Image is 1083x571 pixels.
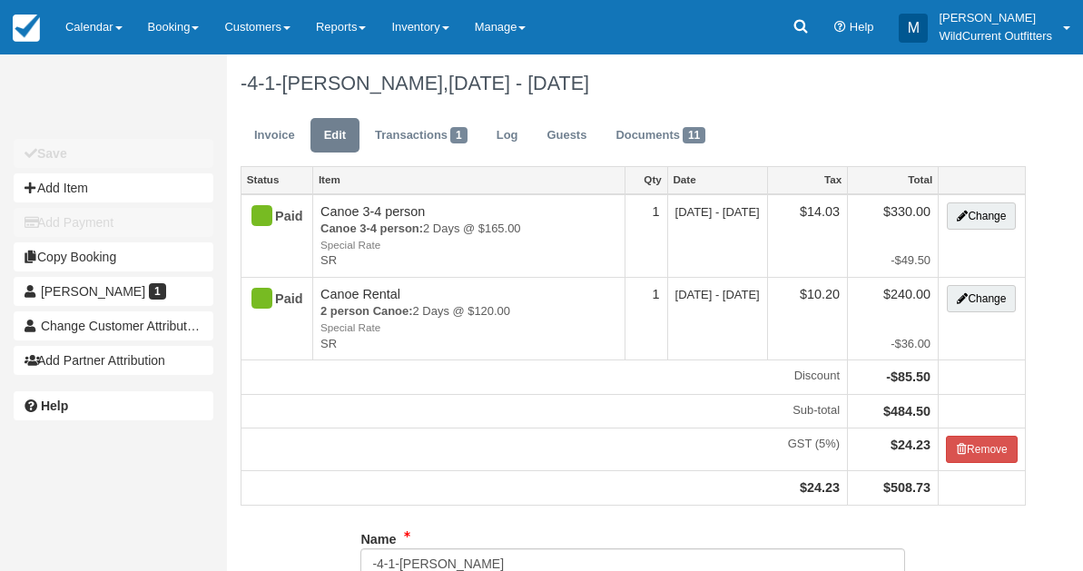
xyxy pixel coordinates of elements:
[41,319,204,333] span: Change Customer Attribution
[249,402,840,419] em: Sub-total
[939,9,1052,27] p: [PERSON_NAME]
[834,22,846,34] i: Help
[320,238,617,253] em: Special Rate
[313,167,625,192] a: Item
[41,284,145,299] span: [PERSON_NAME]
[947,202,1016,230] button: Change
[313,277,625,359] td: Canoe Rental
[939,27,1052,45] p: WildCurrent Outfitters
[320,222,423,235] strong: Canoe 3-4 person
[947,285,1016,312] button: Change
[14,311,213,340] button: Change Customer Attribution
[13,15,40,42] img: checkfront-main-nav-mini-logo.png
[883,404,930,418] strong: $484.50
[899,14,928,43] div: M
[249,285,290,314] div: Paid
[448,72,589,94] span: [DATE] - [DATE]
[249,436,840,453] em: GST (5%)
[683,127,705,143] span: 11
[149,283,166,300] span: 1
[320,252,617,270] em: SR
[241,118,309,153] a: Invoice
[14,208,213,237] button: Add Payment
[625,194,667,278] td: 1
[675,288,760,301] span: [DATE] - [DATE]
[886,369,930,384] strong: -$85.50
[625,167,666,192] a: Qty
[320,221,617,252] em: 2 Days @ $165.00
[625,277,667,359] td: 1
[800,480,840,495] strong: $24.23
[533,118,600,153] a: Guests
[848,167,938,192] a: Total
[855,336,930,353] em: -$36.00
[249,368,840,385] em: Discount
[891,438,930,452] strong: $24.23
[848,277,939,359] td: $240.00
[14,173,213,202] button: Add Item
[602,118,719,153] a: Documents11
[249,202,290,231] div: Paid
[320,303,617,335] em: 2 Days @ $120.00
[361,118,481,153] a: Transactions1
[767,194,847,278] td: $14.03
[883,480,930,495] strong: $508.73
[668,167,767,192] a: Date
[360,524,396,549] label: Name
[320,304,413,318] strong: 2 person Canoe
[320,336,617,353] em: SR
[14,139,213,168] button: Save
[313,194,625,278] td: Canoe 3-4 person
[850,20,874,34] span: Help
[675,205,760,219] span: [DATE] - [DATE]
[320,320,617,336] em: Special Rate
[14,391,213,420] a: Help
[450,127,468,143] span: 1
[946,436,1018,463] button: Remove
[855,252,930,270] em: -$49.50
[483,118,532,153] a: Log
[241,167,312,192] a: Status
[14,242,213,271] button: Copy Booking
[37,146,67,161] b: Save
[848,194,939,278] td: $330.00
[241,73,1026,94] h1: -4-1-[PERSON_NAME],
[14,346,213,375] button: Add Partner Attribution
[14,277,213,306] a: [PERSON_NAME] 1
[768,167,847,192] a: Tax
[310,118,359,153] a: Edit
[767,277,847,359] td: $10.20
[41,399,68,413] b: Help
